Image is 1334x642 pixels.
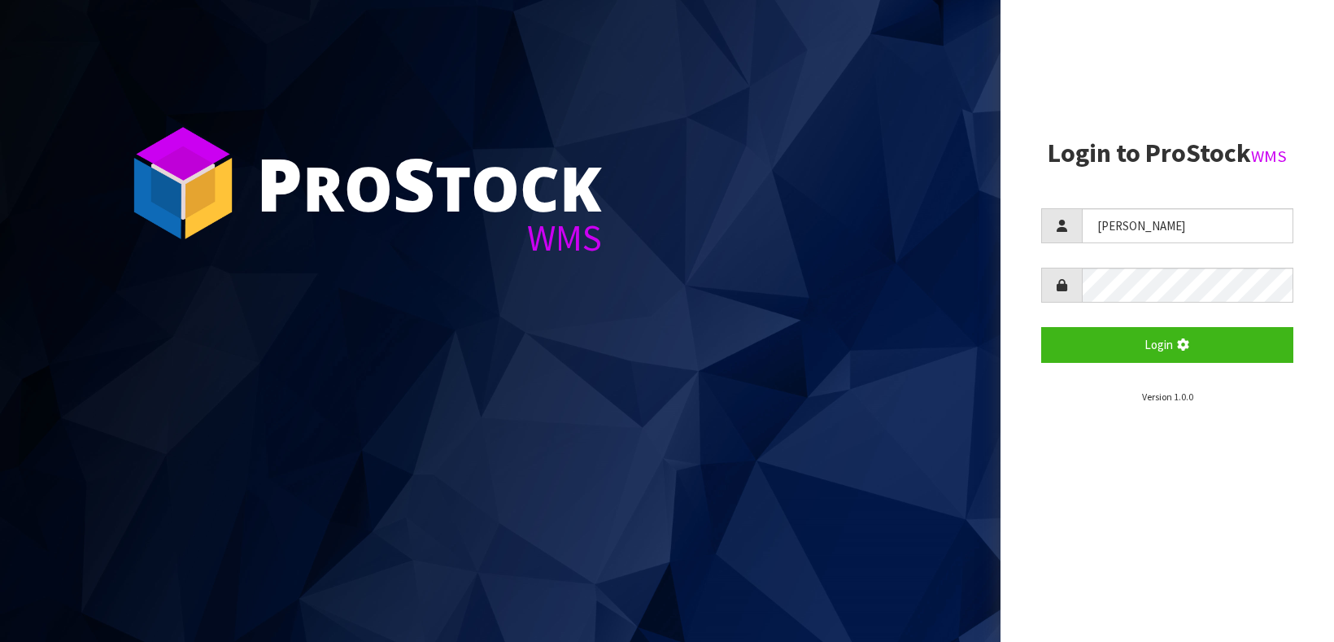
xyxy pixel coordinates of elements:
[1082,208,1293,243] input: Username
[1041,139,1293,168] h2: Login to ProStock
[393,133,435,233] span: S
[1142,391,1193,403] small: Version 1.0.0
[1041,327,1293,362] button: Login
[256,146,602,220] div: ro tock
[1251,146,1287,167] small: WMS
[256,220,602,256] div: WMS
[256,133,303,233] span: P
[122,122,244,244] img: ProStock Cube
